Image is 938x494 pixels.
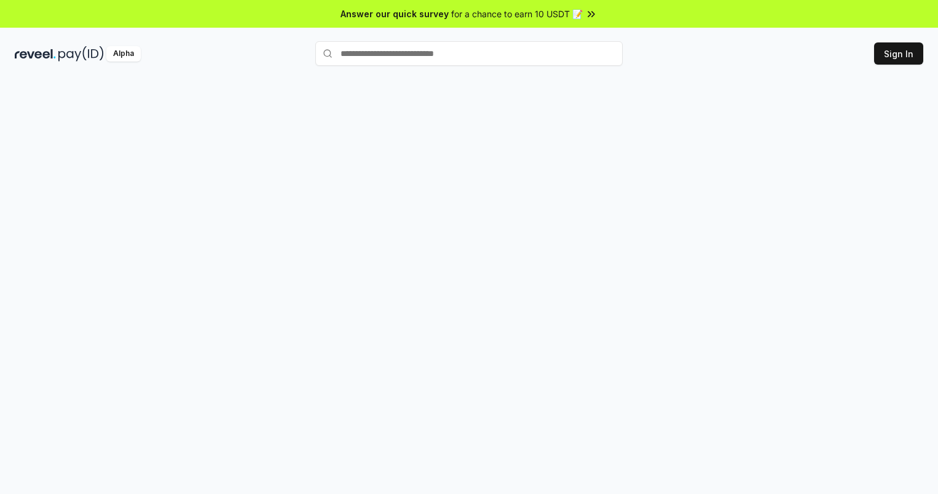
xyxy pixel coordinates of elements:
div: Alpha [106,46,141,62]
span: Answer our quick survey [341,7,449,20]
img: pay_id [58,46,104,62]
button: Sign In [874,42,923,65]
img: reveel_dark [15,46,56,62]
span: for a chance to earn 10 USDT 📝 [451,7,583,20]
